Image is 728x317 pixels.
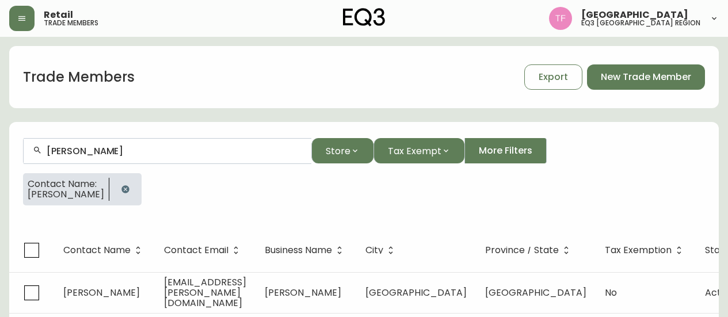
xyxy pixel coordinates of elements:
[265,286,341,299] span: [PERSON_NAME]
[343,8,386,26] img: logo
[44,20,98,26] h5: trade members
[373,138,464,163] button: Tax Exempt
[485,245,574,255] span: Province / State
[365,245,398,255] span: City
[28,179,104,189] span: Contact Name:
[365,286,467,299] span: [GEOGRAPHIC_DATA]
[605,286,617,299] span: No
[23,67,135,87] h1: Trade Members
[581,10,688,20] span: [GEOGRAPHIC_DATA]
[164,245,243,255] span: Contact Email
[464,138,547,163] button: More Filters
[605,247,672,254] span: Tax Exemption
[265,245,347,255] span: Business Name
[63,247,131,254] span: Contact Name
[581,20,700,26] h5: eq3 [GEOGRAPHIC_DATA] region
[265,247,332,254] span: Business Name
[605,245,687,255] span: Tax Exemption
[524,64,582,90] button: Export
[28,189,104,200] span: [PERSON_NAME]
[479,144,532,157] span: More Filters
[388,144,441,158] span: Tax Exempt
[311,138,373,163] button: Store
[539,71,568,83] span: Export
[63,286,140,299] span: [PERSON_NAME]
[485,286,586,299] span: [GEOGRAPHIC_DATA]
[601,71,691,83] span: New Trade Member
[63,245,146,255] span: Contact Name
[587,64,705,90] button: New Trade Member
[47,146,302,156] input: Search
[164,247,228,254] span: Contact Email
[549,7,572,30] img: 971393357b0bdd4f0581b88529d406f6
[44,10,73,20] span: Retail
[365,247,383,254] span: City
[164,276,246,310] span: [EMAIL_ADDRESS][PERSON_NAME][DOMAIN_NAME]
[326,144,350,158] span: Store
[485,247,559,254] span: Province / State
